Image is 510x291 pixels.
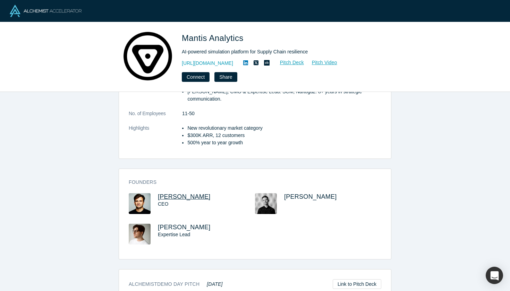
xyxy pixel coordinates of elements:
a: Pitch Video [304,59,338,67]
div: AI-powered simulation platform for Supply Chain resilience [182,48,376,55]
dt: No. of Employees [129,110,182,125]
button: Connect [182,72,210,82]
a: Link to Pitch Deck [333,279,381,289]
h3: Founders [129,179,372,186]
button: Share [214,72,237,82]
a: [PERSON_NAME] [284,193,337,200]
span: CEO [158,201,168,207]
li: New revolutionary market category [187,125,381,132]
a: [PERSON_NAME] [158,193,211,200]
a: Pitch Deck [272,59,304,67]
img: Ostap Vykhopen's Profile Image [255,193,277,214]
li: [PERSON_NAME], CMO & Expertise Lead. SCM, Naftogaz. 8+ years in strategic communication. [187,88,381,103]
img: Alchemist Logo [10,5,82,17]
a: [URL][DOMAIN_NAME] [182,60,233,67]
li: $300K ARR, 12 customers [187,132,381,139]
em: [DATE] [207,281,222,287]
li: 500% year to year growth [187,139,381,146]
dt: Highlights [129,125,182,154]
img: Mantis Analytics's Logo [124,32,172,80]
img: Maksym Tereshchenko's Profile Image [129,193,151,214]
img: Anton Tarasyuk's Profile Image [129,224,151,245]
span: Expertise Lead [158,232,190,237]
span: Mantis Analytics [182,33,246,43]
a: [PERSON_NAME] [158,224,211,231]
h3: Alchemist Demo Day Pitch [129,281,223,288]
dd: 11-50 [182,110,381,117]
